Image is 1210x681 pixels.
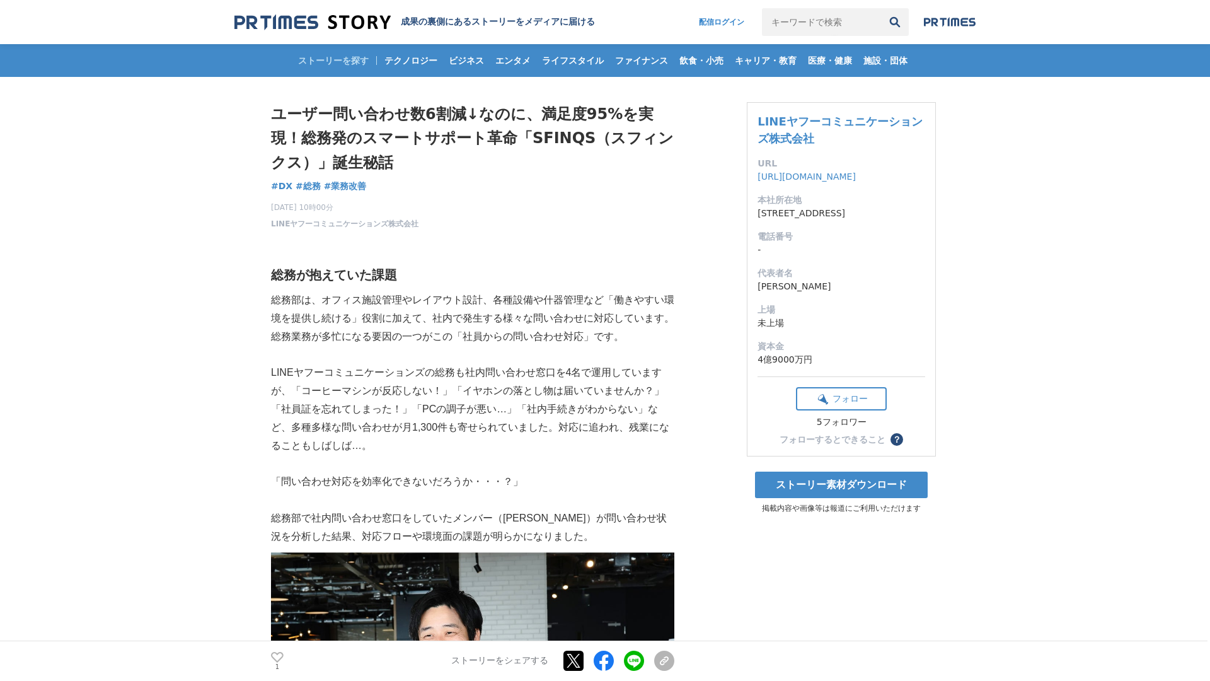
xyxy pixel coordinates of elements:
dt: 電話番号 [758,230,925,243]
button: 検索 [881,8,909,36]
a: #総務 [296,180,321,193]
div: フォローするとできること [780,435,885,444]
span: ファイナンス [610,55,673,66]
p: 総務業務が多忙になる要因の一つがこの「社員からの問い合わせ対応」です。 [271,328,674,346]
p: 掲載内容や画像等は報道にご利用いただけます [747,503,936,514]
span: #業務改善 [324,180,367,192]
a: 飲食・小売 [674,44,729,77]
p: 総務部は、オフィス施設管理やレイアウト設計、各種設備や什器管理など「働きやすい環境を提供し続ける」役割に加えて、社内で発生する様々な問い合わせに対応しています。 [271,291,674,328]
p: 「問い合わせ対応を効率化できないだろうか・・・？」 [271,473,674,491]
dd: [PERSON_NAME] [758,280,925,293]
span: テクノロジー [379,55,442,66]
span: 医療・健康 [803,55,857,66]
span: #総務 [296,180,321,192]
img: 成果の裏側にあるストーリーをメディアに届ける [234,14,391,31]
a: ビジネス [444,44,489,77]
dd: - [758,243,925,257]
p: LINEヤフーコミュニケーションズの総務も社内問い合わせ窓口を4名で運用していますが、「コーヒーマシンが反応しない！」「イヤホンの落とし物は届いていませんか？」「社員証を忘れてしまった！」「PC... [271,364,674,455]
a: 成果の裏側にあるストーリーをメディアに届ける 成果の裏側にあるストーリーをメディアに届ける [234,14,595,31]
p: ストーリーをシェアする [451,656,548,667]
dt: 上場 [758,303,925,317]
dd: 未上場 [758,317,925,330]
h2: 成果の裏側にあるストーリーをメディアに届ける [401,16,595,28]
a: ファイナンス [610,44,673,77]
span: 飲食・小売 [674,55,729,66]
h1: ユーザー問い合わせ数6割減↓なのに、満足度95%を実現！総務発のスマートサポート革命「SFINQS（スフィンクス）」誕生秘話 [271,102,674,175]
dt: 代表者名 [758,267,925,280]
p: 総務部で社内問い合わせ窓口をしていたメンバー（[PERSON_NAME]）が問い合わせ状況を分析した結果、対応フローや環境面の課題が明らかになりました。 [271,509,674,546]
a: #業務改善 [324,180,367,193]
span: ビジネス [444,55,489,66]
a: 施設・団体 [858,44,913,77]
span: 施設・団体 [858,55,913,66]
div: 5フォロワー [796,417,887,428]
a: エンタメ [490,44,536,77]
dd: [STREET_ADDRESS] [758,207,925,220]
a: キャリア・教育 [730,44,802,77]
dt: 資本金 [758,340,925,353]
strong: 総務が抱えていた課題 [271,268,397,282]
a: ライフスタイル [537,44,609,77]
dd: 4億9000万円 [758,353,925,366]
a: #DX [271,180,292,193]
span: #DX [271,180,292,192]
a: [URL][DOMAIN_NAME] [758,172,856,182]
dt: 本社所在地 [758,194,925,207]
input: キーワードで検索 [762,8,881,36]
button: フォロー [796,387,887,410]
a: テクノロジー [379,44,442,77]
button: ？ [890,433,903,446]
p: 1 [271,664,284,670]
a: ストーリー素材ダウンロード [755,472,928,498]
span: キャリア・教育 [730,55,802,66]
a: LINEヤフーコミュニケーションズ株式会社 [271,218,418,230]
a: 医療・健康 [803,44,857,77]
a: LINEヤフーコミュニケーションズ株式会社 [758,115,923,145]
span: エンタメ [490,55,536,66]
dt: URL [758,157,925,170]
a: 配信ログイン [686,8,757,36]
img: prtimes [924,17,976,27]
span: ？ [892,435,901,444]
span: [DATE] 10時00分 [271,202,418,213]
span: ライフスタイル [537,55,609,66]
